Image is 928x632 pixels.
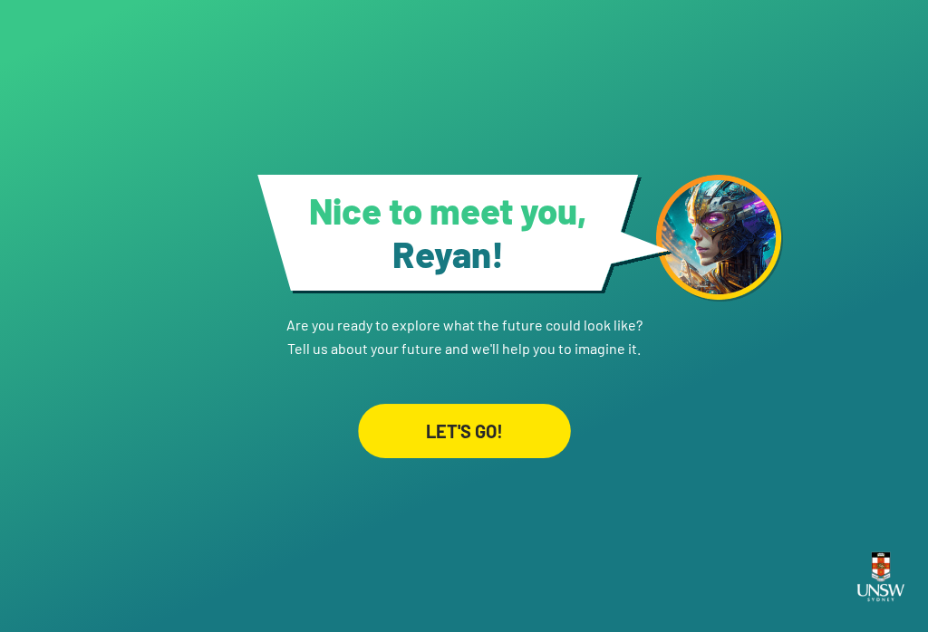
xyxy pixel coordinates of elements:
a: LET'S GO! [358,360,571,458]
img: android [656,175,783,302]
h1: Nice to meet you, [281,188,615,275]
img: UNSW [850,541,912,612]
div: LET'S GO! [358,404,571,458]
span: Reyan ! [392,232,504,275]
p: Are you ready to explore what the future could look like? Tell us about your future and we'll hel... [286,293,643,360]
